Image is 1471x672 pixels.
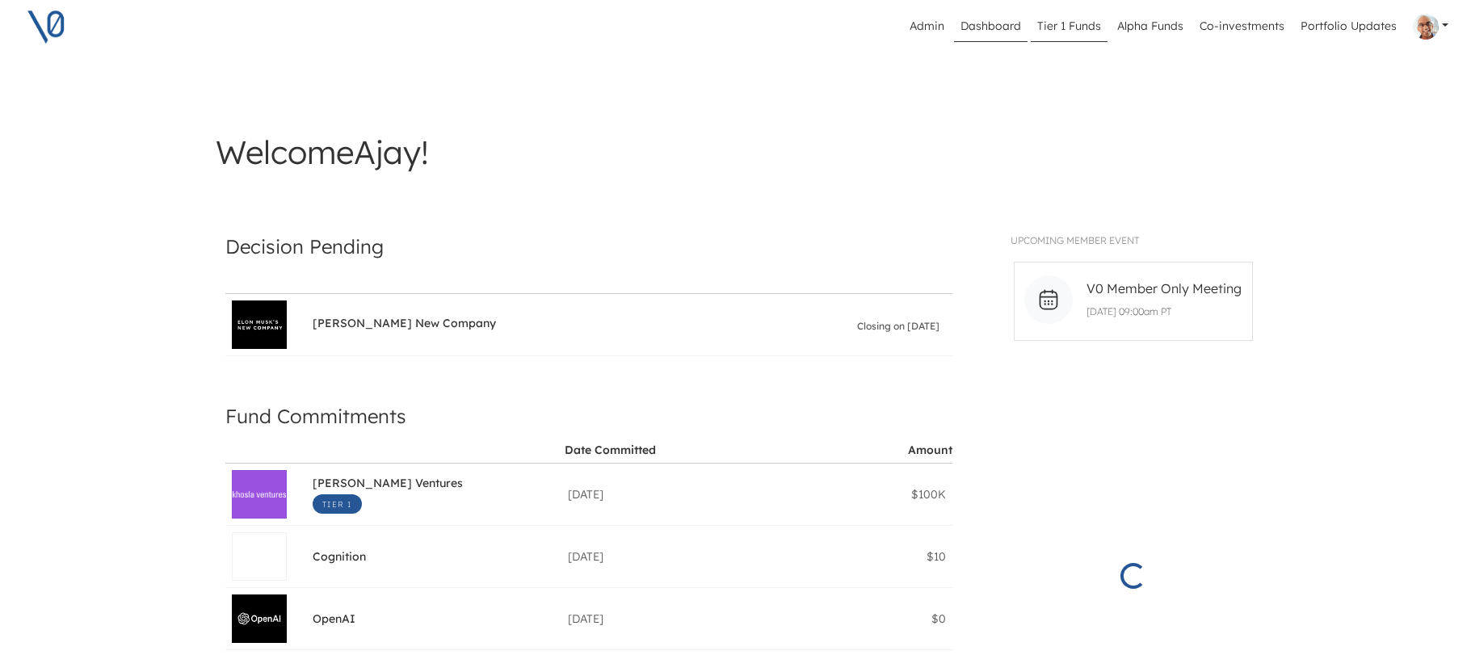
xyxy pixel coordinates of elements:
[313,611,355,630] span: OpenAI
[954,11,1028,42] a: Dashboard
[568,548,811,565] div: [DATE]
[1080,304,1246,319] p: [DATE] 09:00am PT
[1086,279,1242,298] span: V0 Member Only Meeting
[857,318,939,334] span: Closing on [DATE]
[313,494,362,514] span: Tier 1
[1294,11,1403,42] a: Portfolio Updates
[568,611,811,627] div: [DATE]
[568,486,811,502] div: [DATE]
[1111,11,1190,42] a: Alpha Funds
[565,443,656,457] div: Date Committed
[233,318,286,332] img: Elon Musk's New Company
[225,399,952,433] h4: Fund Commitments
[1193,11,1291,42] a: Co-investments
[824,611,945,627] div: $0
[313,316,496,334] span: [PERSON_NAME] New Company
[824,486,945,502] div: $100K
[824,548,945,565] div: $10
[313,476,463,494] span: [PERSON_NAME] Ventures
[1031,11,1107,42] a: Tier 1 Funds
[216,132,1256,171] h3: Welcome Ajay !
[225,229,952,263] h4: Decision Pending
[903,11,951,42] a: Admin
[313,549,366,568] span: Cognition
[1011,234,1140,246] span: UPCOMING MEMBER EVENT
[1413,14,1439,40] img: Profile
[26,6,66,47] img: V0 logo
[908,443,952,457] div: Amount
